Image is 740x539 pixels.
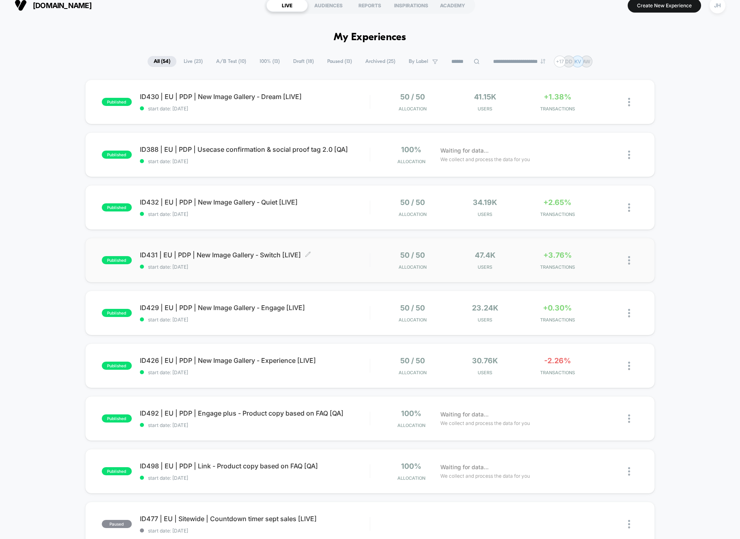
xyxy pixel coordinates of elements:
span: By Label [409,58,428,65]
span: 50 / 50 [400,304,425,312]
span: 30.76k [472,356,498,365]
span: ID388 | EU | PDP | Usecase confirmation & social proof tag 2.0 [QA] [140,145,370,153]
span: 23.24k [472,304,498,312]
span: 47.4k [475,251,495,259]
span: Waiting for data... [440,410,489,419]
img: close [628,414,630,423]
span: We collect and process the data for you [440,419,530,427]
span: published [102,362,132,370]
span: Draft ( 18 ) [287,56,320,67]
p: AW [583,58,590,65]
span: Paused ( 13 ) [321,56,358,67]
span: TRANSACTIONS [523,106,592,112]
span: published [102,309,132,317]
img: close [628,362,630,370]
span: Allocation [397,423,425,428]
h1: My Experiences [334,32,406,43]
span: start date: [DATE] [140,422,370,428]
span: ID431 | EU | PDP | New Image Gallery - Switch [LIVE] [140,251,370,259]
span: start date: [DATE] [140,211,370,217]
p: KV [575,58,581,65]
span: Waiting for data... [440,463,489,472]
span: published [102,414,132,423]
img: close [628,98,630,106]
span: We collect and process the data for you [440,155,530,163]
span: +3.76% [543,251,572,259]
span: Live ( 23 ) [178,56,209,67]
span: 50 / 50 [400,251,425,259]
span: start date: [DATE] [140,264,370,270]
span: Allocation [399,106,427,112]
span: ID492 | EU | PDP | Engage plus - Product copy based on FAQ [QA] [140,409,370,417]
span: A/B Test ( 10 ) [210,56,252,67]
img: close [628,309,630,317]
p: DD [565,58,573,65]
span: published [102,203,132,211]
span: We collect and process the data for you [440,472,530,480]
span: +1.38% [544,93,571,101]
img: close [628,467,630,476]
span: TRANSACTIONS [523,370,592,375]
span: Allocation [399,264,427,270]
span: 100% ( 13 ) [253,56,286,67]
span: Allocation [399,370,427,375]
span: -2.26% [544,356,571,365]
span: Users [451,317,519,323]
span: published [102,467,132,475]
span: start date: [DATE] [140,528,370,534]
span: published [102,98,132,106]
span: Users [451,264,519,270]
span: Allocation [397,475,425,481]
span: ID432 | EU | PDP | New Image Gallery - Quiet [LIVE] [140,198,370,206]
div: + 17 [554,56,566,67]
span: 50 / 50 [400,93,425,101]
span: 34.19k [473,198,497,207]
img: close [628,520,630,528]
span: ID429 | EU | PDP | New Image Gallery - Engage [LIVE] [140,304,370,312]
span: All ( 54 ) [148,56,176,67]
span: TRANSACTIONS [523,317,592,323]
span: 41.15k [474,93,496,101]
img: close [628,203,630,212]
span: Users [451,370,519,375]
span: 50 / 50 [400,198,425,207]
span: start date: [DATE] [140,369,370,375]
span: 100% [401,409,421,418]
span: Allocation [399,211,427,217]
span: start date: [DATE] [140,158,370,164]
img: close [628,256,630,265]
span: ID498 | EU | PDP | Link - Product copy based on FAQ [QA] [140,462,370,470]
span: start date: [DATE] [140,475,370,481]
span: ID477 | EU | Sitewide | Countdown timer sept sales [LIVE] [140,515,370,523]
img: end [541,59,545,64]
span: 100% [401,145,421,154]
span: [DOMAIN_NAME] [33,1,92,10]
span: published [102,151,132,159]
span: Waiting for data... [440,146,489,155]
span: +2.65% [543,198,571,207]
span: start date: [DATE] [140,106,370,112]
span: Archived ( 25 ) [359,56,401,67]
span: start date: [DATE] [140,317,370,323]
span: ID426 | EU | PDP | New Image Gallery - Experience [LIVE] [140,356,370,364]
span: paused [102,520,132,528]
span: ID430 | EU | PDP | New Image Gallery - Dream [LIVE] [140,93,370,101]
span: published [102,256,132,264]
span: 100% [401,462,421,470]
span: +0.30% [543,304,572,312]
span: Users [451,106,519,112]
span: TRANSACTIONS [523,264,592,270]
span: Users [451,211,519,217]
span: Allocation [397,159,425,164]
img: close [628,151,630,159]
span: 50 / 50 [400,356,425,365]
span: Allocation [399,317,427,323]
span: TRANSACTIONS [523,211,592,217]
